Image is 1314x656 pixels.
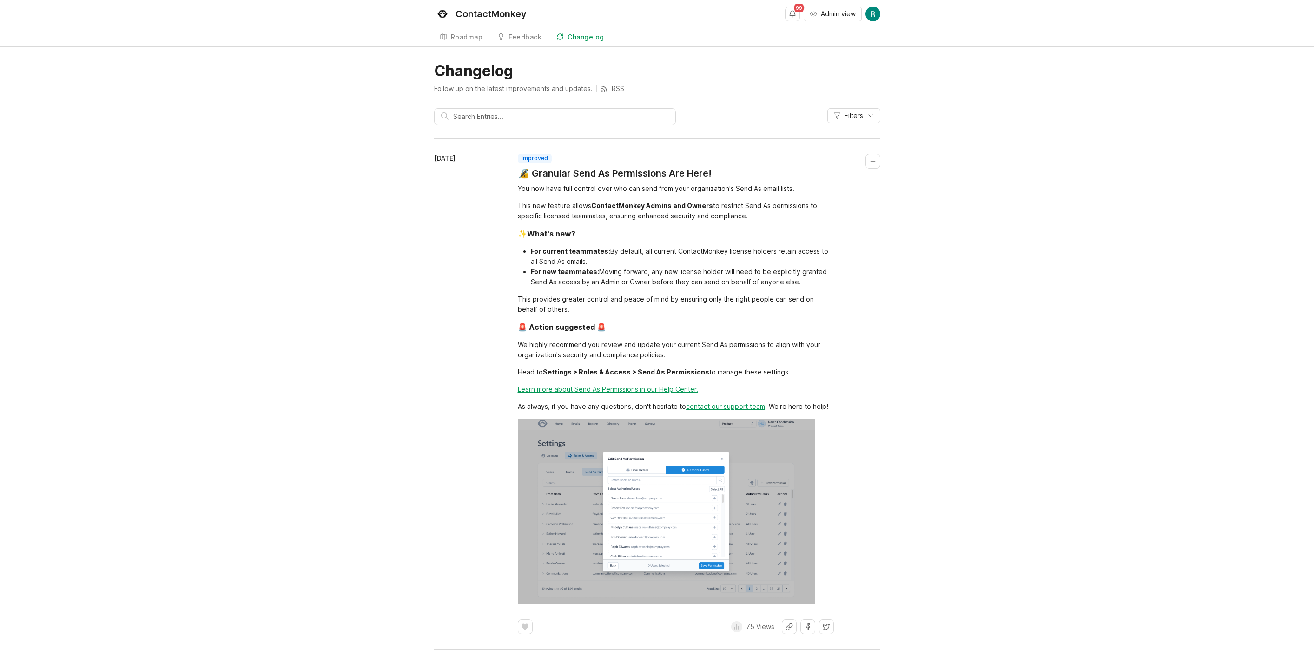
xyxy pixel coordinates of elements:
[686,402,765,410] a: contact our support team
[434,84,593,93] p: Follow up on the latest improvements and updates.
[518,401,834,412] div: As always, if you have any questions, don't hesitate to . We're here to help!
[568,34,604,40] div: Changelog
[845,111,863,120] span: Filters
[508,34,541,40] div: Feedback
[531,267,834,287] li: Moving forward, any new license holder will need to be explicitly granted Send As access by an Ad...
[518,321,606,333] div: 🚨 Action suggested 🚨
[434,6,451,22] img: ContactMonkey logo
[821,9,856,19] span: Admin view
[746,622,774,631] p: 75 Views
[865,7,880,21] img: Rowan Naylor
[434,28,489,47] a: Roadmap
[782,619,797,634] button: Share link
[531,246,834,267] li: By default, all current ContactMonkey license holders retain access to all Send As emails.
[451,34,483,40] div: Roadmap
[800,619,815,634] button: Share on Facebook
[518,367,834,377] div: Head to to manage these settings.
[453,112,669,122] input: Search Entries...
[518,340,834,360] div: We highly recommend you review and update your current Send As permissions to align with your org...
[612,84,624,93] p: RSS
[551,28,610,47] a: Changelog
[518,228,575,239] div: ✨
[518,201,834,221] div: This new feature allows to restrict Send As permissions to specific licensed teammates, ensuring ...
[531,247,610,255] div: For current teammates:
[543,368,709,376] div: Settings > Roles & Access > Send As Permissions
[827,108,880,123] button: Filters
[522,155,548,162] p: improved
[518,294,834,315] div: This provides greater control and peace of mind by ensuring only the right people can send on beh...
[591,202,713,210] div: ContactMonkey Admins and Owners
[865,154,880,169] button: Collapse changelog entry
[518,385,698,393] a: Learn more about Send As Permissions in our Help Center.
[434,154,456,162] time: [DATE]
[804,7,862,21] button: Admin view
[492,28,547,47] a: Feedback
[531,268,599,276] div: For new teammates:
[456,9,527,19] div: ContactMonkey
[518,419,816,604] img: image
[819,619,834,634] button: Share on X
[794,4,804,12] span: 99
[527,229,575,238] div: What's new?
[518,167,712,180] a: 🔏 Granular Send As Permissions Are Here!
[601,84,624,93] a: RSS
[785,7,800,21] button: Notifications
[434,62,880,80] h1: Changelog
[518,184,834,194] div: You now have full control over who can send from your organization's Send As email lists.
